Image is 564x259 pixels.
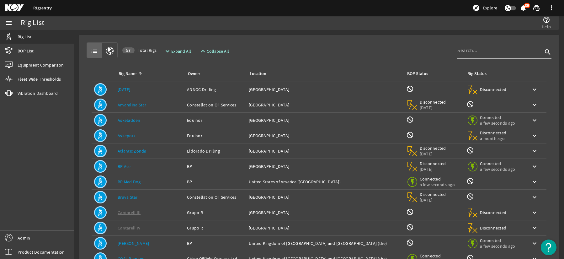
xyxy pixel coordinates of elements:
a: [PERSON_NAME] [118,240,149,246]
mat-icon: BOP Monitoring not available for this rig [406,85,414,93]
mat-icon: keyboard_arrow_down [531,147,538,155]
button: Expand All [161,46,194,57]
div: [GEOGRAPHIC_DATA] [249,163,401,170]
button: more_vert [544,0,559,15]
mat-icon: keyboard_arrow_down [531,193,538,201]
a: Askeladden [118,117,141,123]
mat-icon: keyboard_arrow_down [531,224,538,232]
mat-icon: keyboard_arrow_down [531,132,538,139]
span: Connected [420,176,455,182]
span: Disconnected [420,145,446,151]
div: [GEOGRAPHIC_DATA] [249,148,401,154]
div: ADNOC Drilling [187,86,244,93]
mat-icon: keyboard_arrow_down [531,209,538,216]
div: [GEOGRAPHIC_DATA] [249,194,401,200]
span: BOP List [18,48,34,54]
mat-icon: vibration [5,89,13,97]
span: Connected [420,253,455,259]
span: Help [542,24,551,30]
mat-icon: BOP Monitoring not available for this rig [406,208,414,216]
div: BP [187,163,244,170]
a: Atlantic Zonda [118,148,146,154]
div: Owner [188,70,200,77]
span: a few seconds ago [480,166,515,172]
span: Explore [483,5,497,11]
span: Disconnected [480,87,507,92]
span: Disconnected [420,161,446,166]
span: Disconnected [480,130,507,136]
span: Connected [480,115,515,120]
a: Askepott [118,133,135,138]
mat-icon: keyboard_arrow_down [531,101,538,109]
mat-icon: keyboard_arrow_down [531,178,538,186]
div: Location [250,70,266,77]
a: BP Mad Dog [118,179,141,185]
div: Owner [187,70,241,77]
div: Equinor [187,117,244,123]
span: Disconnected [480,210,507,215]
span: Connected [480,238,515,243]
span: a few seconds ago [480,120,515,126]
div: [GEOGRAPHIC_DATA] [249,209,401,216]
button: Explore [470,3,500,13]
mat-icon: expand_less [199,47,204,55]
span: [DATE] [420,151,446,157]
span: Connected [480,161,515,166]
a: Cantarell IV [118,225,140,231]
mat-icon: menu [5,19,13,27]
div: BP [187,179,244,185]
span: Equipment Comparison [18,62,64,68]
mat-icon: keyboard_arrow_down [531,86,538,93]
a: Rigsentry [33,5,52,11]
div: [GEOGRAPHIC_DATA] [249,102,401,108]
mat-icon: BOP Monitoring not available for this rig [406,224,414,231]
div: [GEOGRAPHIC_DATA] [249,117,401,123]
mat-icon: support_agent [533,4,540,12]
div: Rig List [21,20,44,26]
mat-icon: help_outline [543,16,550,24]
div: Rig Status [467,70,487,77]
mat-icon: expand_more [164,47,169,55]
div: Constellation Oil Services [187,194,244,200]
mat-icon: list [91,47,98,55]
span: a few seconds ago [420,182,455,187]
div: [GEOGRAPHIC_DATA] [249,132,401,139]
button: 89 [520,5,526,11]
a: Brava Star [118,194,138,200]
mat-icon: Rig Monitoring not available for this rig [466,193,474,200]
mat-icon: explore [472,4,480,12]
div: [GEOGRAPHIC_DATA] [249,86,401,93]
div: Rig Name [119,70,136,77]
div: Constellation Oil Services [187,102,244,108]
span: Total Rigs [122,47,157,53]
div: 57 [122,47,135,53]
span: Collapse All [207,48,229,54]
span: [DATE] [420,197,446,203]
mat-icon: keyboard_arrow_down [531,116,538,124]
span: Admin [18,235,30,241]
div: Equinor [187,132,244,139]
mat-icon: keyboard_arrow_down [531,163,538,170]
mat-icon: Rig Monitoring not available for this rig [466,147,474,154]
div: United Kingdom of [GEOGRAPHIC_DATA] and [GEOGRAPHIC_DATA] (the) [249,240,401,246]
mat-icon: notifications [519,4,527,12]
span: Disconnected [420,192,446,197]
span: Fleet Wide Thresholds [18,76,61,82]
a: [DATE] [118,87,130,92]
a: Cantarell III [118,210,141,215]
span: Product Documentation [18,249,65,255]
span: Vibration Dashboard [18,90,58,96]
mat-icon: Rig Monitoring not available for this rig [466,177,474,185]
span: [DATE] [420,166,446,172]
button: Collapse All [197,46,231,57]
mat-icon: keyboard_arrow_down [531,240,538,247]
span: [DATE] [420,105,446,111]
div: Grupo R [187,209,244,216]
mat-icon: BOP Monitoring not available for this rig [406,131,414,139]
div: BP [187,240,244,246]
span: Disconnected [480,225,507,231]
a: BP Ace [118,164,131,169]
button: Open Resource Center [541,240,556,255]
div: BOP Status [407,70,428,77]
div: Location [249,70,399,77]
